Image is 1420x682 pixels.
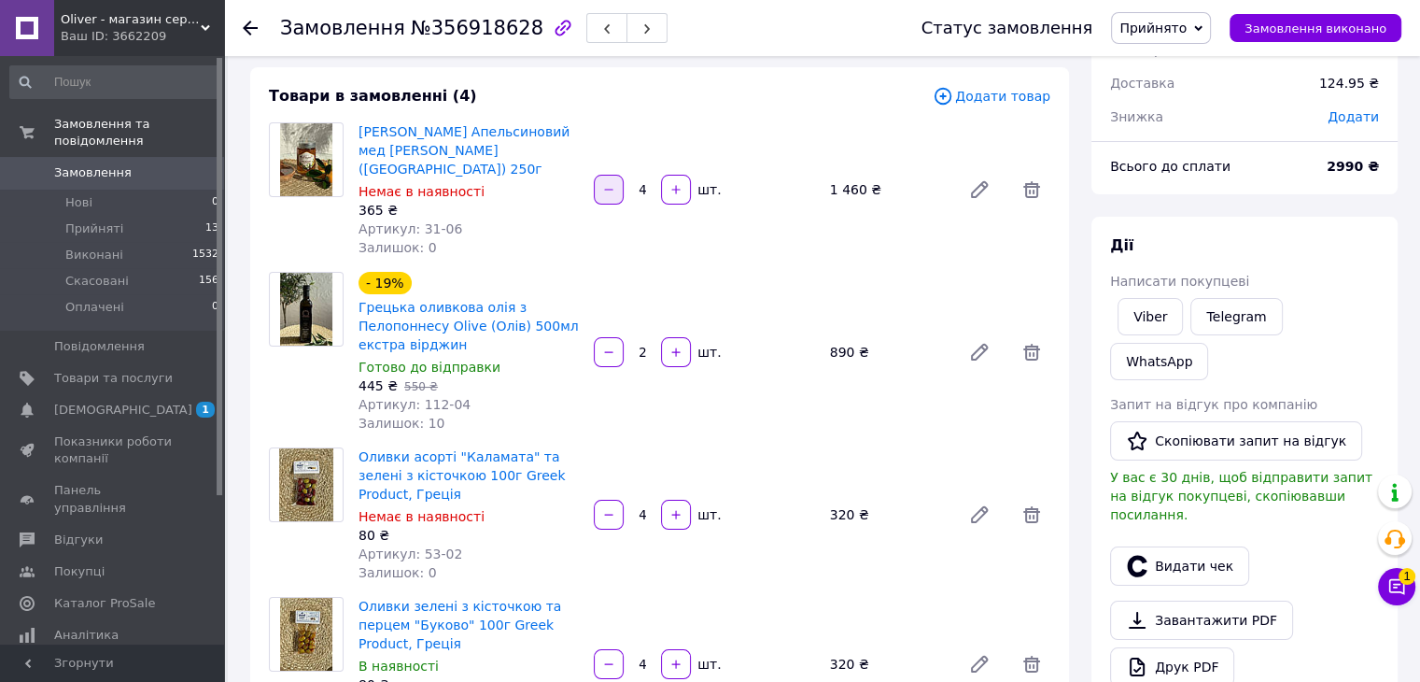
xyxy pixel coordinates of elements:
b: 2990 ₴ [1327,159,1379,174]
a: Редагувати [961,334,998,371]
span: Замовлення та повідомлення [54,116,224,149]
span: Каталог ProSale [54,595,155,612]
span: Додати [1328,109,1379,124]
span: Артикул: 53-02 [359,547,462,561]
img: Грецька оливкова олія з Пелопоннесу Olive (Олів) 500мл екстра вірджин [280,273,333,346]
span: Прийняті [65,220,123,237]
span: Додати товар [933,86,1050,107]
span: Знижка [1110,109,1163,124]
span: Готово до відправки [359,360,500,375]
div: 1 460 ₴ [822,177,953,203]
span: 1 [1399,568,1415,585]
span: Повідомлення [54,338,145,355]
span: 156 [199,273,218,290]
div: 320 ₴ [822,502,953,528]
span: Виконані [65,247,123,263]
span: Видалити [1013,496,1050,533]
a: Viber [1118,298,1183,335]
div: 320 ₴ [822,651,953,677]
span: Замовлення [54,164,132,181]
div: 124.95 ₴ [1308,63,1390,104]
span: Товари та послуги [54,370,173,387]
div: Статус замовлення [921,19,1093,37]
span: 4 товари [1110,42,1171,57]
button: Замовлення виконано [1230,14,1401,42]
span: Артикул: 112-04 [359,397,471,412]
div: шт. [693,180,723,199]
span: Показники роботи компанії [54,433,173,467]
span: Замовлення [280,17,405,39]
a: Редагувати [961,496,998,533]
a: Telegram [1190,298,1282,335]
span: Немає в наявності [359,184,485,199]
a: Оливки асорті "Каламата" та зелені з кісточкою 100г Greek Product, Греція [359,449,565,502]
div: Повернутися назад [243,19,258,37]
div: 365 ₴ [359,201,579,220]
span: Написати покупцеві [1110,274,1249,289]
img: Оливки зелені з кісточкою та перцем "Буково" 100г Greek Product, Греція [280,598,333,671]
div: 890 ₴ [822,339,953,365]
div: 80 ₴ [359,526,579,545]
span: Дії [1110,236,1133,254]
div: шт. [693,505,723,524]
span: 550 ₴ [404,380,438,393]
span: Аналітика [54,627,119,644]
a: Редагувати [961,171,998,208]
span: Залишок: 10 [359,416,444,431]
span: Видалити [1013,334,1050,371]
button: Чат з покупцем1 [1378,568,1415,605]
button: Скопіювати запит на відгук [1110,421,1362,461]
span: Товари в замовленні (4) [269,87,477,105]
span: Oliver - магазин середземноморських товарів [61,11,201,28]
span: Залишок: 0 [359,565,437,580]
div: - 19% [359,272,412,294]
span: 0 [212,194,218,211]
span: 1532 [192,247,218,263]
span: Скасовані [65,273,129,290]
span: Нові [65,194,92,211]
span: №356918628 [411,17,543,39]
span: Замовлення виконано [1244,21,1386,36]
img: Грецький Апельсиновий мед Melidoron (Мелідорон) 250г [280,123,333,196]
a: Грецька оливкова олія з Пелопоннесу Olive (Олів) 500мл екстра вірджин [359,300,579,352]
span: У вас є 30 днів, щоб відправити запит на відгук покупцеві, скопіювавши посилання. [1110,470,1372,522]
span: Артикул: 31-06 [359,221,462,236]
span: 445 ₴ [359,378,398,393]
span: Покупці [54,563,105,580]
input: Пошук [9,65,220,99]
span: Залишок: 0 [359,240,437,255]
div: шт. [693,343,723,362]
div: шт. [693,655,723,674]
span: Панель управління [54,482,173,516]
span: Відгуки [54,532,103,548]
span: 1 [196,402,215,418]
span: [DEMOGRAPHIC_DATA] [54,402,192,419]
button: Видати чек [1110,547,1249,586]
span: 0 [212,299,218,316]
a: Завантажити PDF [1110,601,1293,640]
span: В наявності [359,659,439,674]
span: Запит на відгук про компанію [1110,397,1317,412]
span: Всього до сплати [1110,159,1230,174]
div: Ваш ID: 3662209 [61,28,224,45]
span: Оплачені [65,299,124,316]
a: Оливки зелені з кісточкою та перцем "Буково" 100г Greek Product, Греція [359,599,561,651]
a: [PERSON_NAME] Апельсиновий мед [PERSON_NAME] ([GEOGRAPHIC_DATA]) 250г [359,124,569,177]
span: Прийнято [1119,21,1187,36]
span: Немає в наявності [359,509,485,524]
span: Видалити [1013,171,1050,208]
a: WhatsApp [1110,343,1208,380]
span: 13 [205,220,218,237]
span: Доставка [1110,76,1174,91]
img: Оливки асорті "Каламата" та зелені з кісточкою 100г Greek Product, Греція [279,448,334,521]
